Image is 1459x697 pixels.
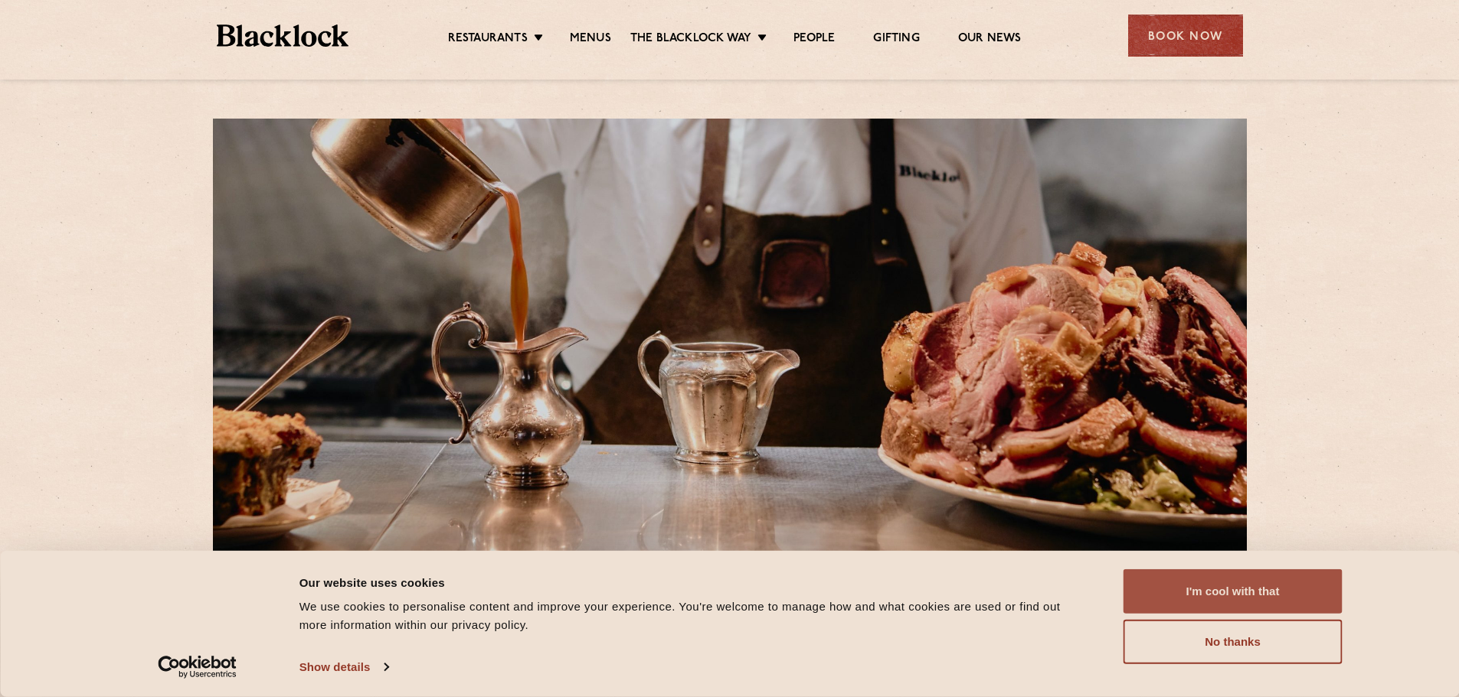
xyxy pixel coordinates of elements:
div: We use cookies to personalise content and improve your experience. You're welcome to manage how a... [299,598,1089,634]
a: Our News [958,31,1022,48]
a: Menus [570,31,611,48]
button: I'm cool with that [1124,569,1343,614]
img: BL_Textured_Logo-footer-cropped.svg [217,24,349,47]
button: No thanks [1124,620,1343,664]
div: Our website uses cookies [299,573,1089,591]
a: Restaurants [448,31,528,48]
a: The Blacklock Way [630,31,751,48]
a: People [793,31,835,48]
div: Book Now [1128,15,1243,57]
a: Gifting [873,31,919,48]
a: Show details [299,656,388,679]
a: Usercentrics Cookiebot - opens in a new window [130,656,264,679]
